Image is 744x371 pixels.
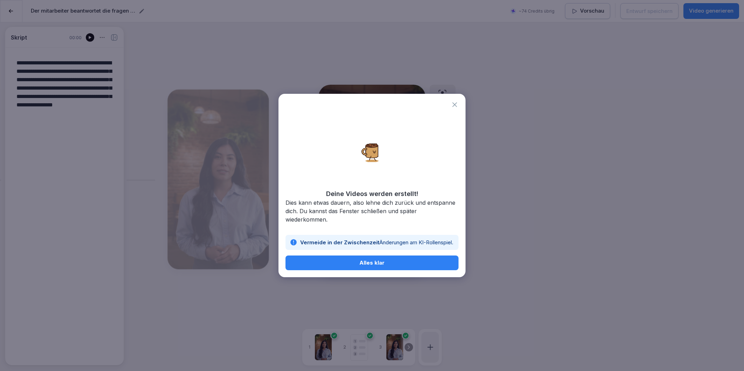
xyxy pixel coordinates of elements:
[300,239,379,246] span: Vermeide in der Zwischenzeit
[285,198,459,224] p: Dies kann etwas dauern, also lehne dich zurück und entspanne dich. Du kannst das Fenster schließe...
[285,255,459,270] button: Alles klar
[346,125,398,178] img: walking_cup.gif
[291,259,453,267] div: Alles klar
[285,189,459,198] h1: Deine Videos werden erstellt!
[300,239,453,246] p: Änderungen am KI-Rollenspiel.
